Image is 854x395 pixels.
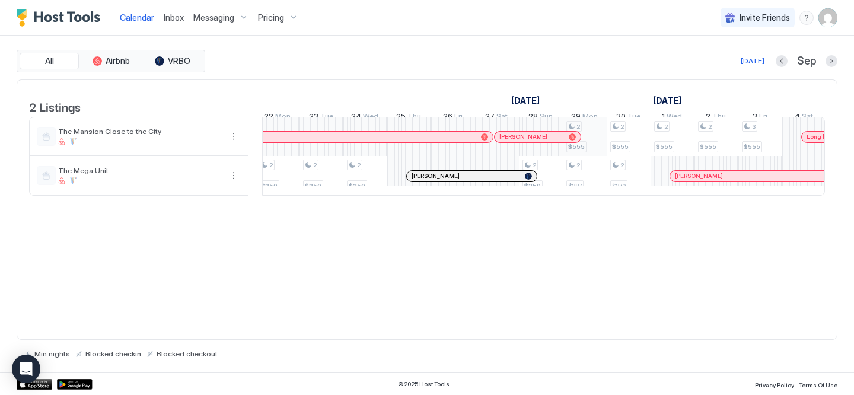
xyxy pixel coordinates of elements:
[797,55,816,68] span: Sep
[305,182,321,190] span: $350
[662,112,665,124] span: 1
[576,161,580,169] span: 2
[258,12,284,23] span: Pricing
[264,112,273,124] span: 22
[627,112,640,124] span: Tue
[17,379,52,390] a: App Store
[571,112,581,124] span: 29
[58,127,222,136] span: The Mansion Close to the City
[440,109,466,126] a: September 26, 2025
[568,182,582,190] span: $387
[612,182,626,190] span: $370
[613,109,643,126] a: September 30, 2025
[306,109,336,126] a: September 23, 2025
[34,349,70,358] span: Min nights
[755,378,794,390] a: Privacy Policy
[58,166,222,175] span: The Mega Unit
[398,380,450,388] span: © 2025 Host Tools
[348,109,381,126] a: September 24, 2025
[309,112,318,124] span: 23
[706,112,710,124] span: 2
[759,112,767,124] span: Fri
[157,349,218,358] span: Blocked checkout
[363,112,378,124] span: Wed
[568,109,601,126] a: September 29, 2025
[656,143,673,151] span: $555
[525,109,556,126] a: September 28, 2025
[227,129,241,144] button: More options
[164,12,184,23] span: Inbox
[227,168,241,183] button: More options
[712,112,726,124] span: Thu
[752,123,756,130] span: 3
[776,55,788,67] button: Previous month
[795,112,800,124] span: 4
[269,161,273,169] span: 2
[792,109,816,126] a: October 4, 2025
[576,123,580,130] span: 2
[703,109,729,126] a: October 2, 2025
[393,109,424,126] a: September 25, 2025
[120,12,154,23] span: Calendar
[826,55,837,67] button: Next month
[313,161,317,169] span: 2
[708,123,712,130] span: 2
[351,112,361,124] span: 24
[620,123,624,130] span: 2
[612,143,629,151] span: $555
[802,112,813,124] span: Sat
[17,50,205,72] div: tab-group
[750,109,770,126] a: October 3, 2025
[106,56,130,66] span: Airbnb
[741,56,764,66] div: [DATE]
[454,112,463,124] span: Fri
[485,112,495,124] span: 27
[357,161,361,169] span: 2
[482,109,511,126] a: September 27, 2025
[499,133,547,141] span: [PERSON_NAME]
[620,161,624,169] span: 2
[739,54,766,68] button: [DATE]
[12,355,40,383] div: Open Intercom Messenger
[582,112,598,124] span: Mon
[675,172,723,180] span: [PERSON_NAME]
[120,11,154,24] a: Calendar
[168,56,190,66] span: VRBO
[528,112,538,124] span: 28
[227,168,241,183] div: menu
[753,112,757,124] span: 3
[799,381,837,388] span: Terms Of Use
[29,97,81,115] span: 2 Listings
[659,109,685,126] a: October 1, 2025
[164,11,184,24] a: Inbox
[650,92,684,109] a: October 1, 2025
[396,112,406,124] span: 25
[20,53,79,69] button: All
[524,182,541,190] span: $350
[799,11,814,25] div: menu
[143,53,202,69] button: VRBO
[57,379,93,390] a: Google Play Store
[667,112,682,124] span: Wed
[443,112,453,124] span: 26
[320,112,333,124] span: Tue
[261,109,294,126] a: September 22, 2025
[740,12,790,23] span: Invite Friends
[700,143,716,151] span: $555
[261,182,278,190] span: $350
[45,56,54,66] span: All
[81,53,141,69] button: Airbnb
[508,92,543,109] a: September 1, 2025
[540,112,553,124] span: Sun
[17,9,106,27] a: Host Tools Logo
[755,381,794,388] span: Privacy Policy
[744,143,760,151] span: $555
[349,182,365,190] span: $350
[227,129,241,144] div: menu
[407,112,421,124] span: Thu
[275,112,291,124] span: Mon
[799,378,837,390] a: Terms Of Use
